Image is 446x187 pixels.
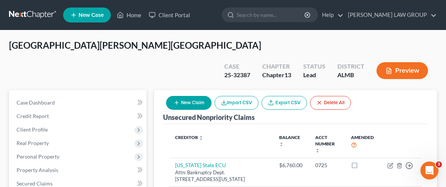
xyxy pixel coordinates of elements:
div: Lead [303,71,325,79]
span: New Case [79,12,104,18]
a: Help [318,8,343,22]
div: Chapter [262,71,291,79]
span: Credit Report [17,113,49,119]
a: [PERSON_NAME] LAW GROUP [344,8,437,22]
span: Case Dashboard [17,99,55,106]
button: Delete All [310,96,351,110]
div: 0725 [315,162,339,169]
iframe: Intercom live chat [420,162,438,180]
div: Unsecured Nonpriority Claims [163,113,255,122]
a: [US_STATE] State ECU [175,162,226,168]
a: Creditor unfold_more [175,135,203,140]
a: Property Analysis [11,163,147,177]
a: Export CSV [262,96,307,110]
i: unfold_more [199,136,203,140]
div: $6,760.00 [279,162,303,169]
a: Home [113,8,145,22]
button: New Claim [166,96,212,110]
div: Attn: Bankruptcy Dept. [STREET_ADDRESS][US_STATE] [175,169,267,183]
div: District [337,62,364,71]
span: Personal Property [17,153,59,160]
span: [GEOGRAPHIC_DATA][PERSON_NAME][GEOGRAPHIC_DATA] [9,40,261,51]
span: 3 [436,162,442,168]
th: Amended [345,130,381,158]
i: unfold_more [315,148,320,153]
span: 13 [284,71,291,78]
input: Search by name... [237,8,305,22]
button: Preview [376,62,428,79]
a: Case Dashboard [11,96,147,109]
i: unfold_more [279,142,284,147]
a: Balance unfold_more [279,135,300,147]
a: Acct Number unfold_more [315,135,335,153]
span: Property Analysis [17,167,58,173]
a: Credit Report [11,109,147,123]
span: Secured Claims [17,180,53,187]
div: Status [303,62,325,71]
div: 25-32387 [224,71,250,79]
span: Client Profile [17,126,48,133]
div: Chapter [262,62,291,71]
div: ALMB [337,71,364,79]
button: Import CSV [215,96,259,110]
a: Client Portal [145,8,194,22]
span: Real Property [17,140,49,146]
div: Case [224,62,250,71]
